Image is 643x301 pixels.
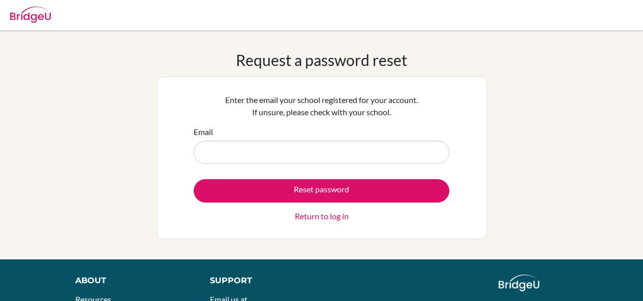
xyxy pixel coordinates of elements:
[236,51,407,69] h1: Request a password reset
[194,94,449,118] p: Enter the email your school registered for your account. If unsure, please check with your school.
[194,126,213,138] label: Email
[194,179,449,203] button: Reset password
[10,7,51,23] img: Bridge-U
[295,210,349,222] a: Return to log in
[75,275,187,287] div: About
[210,275,312,287] div: Support
[499,275,540,291] img: logo_white@2x-f4f0deed5e89b7ecb1c2cc34c3e3d731f90f0f143d5ea2071677605dd97b5244.png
